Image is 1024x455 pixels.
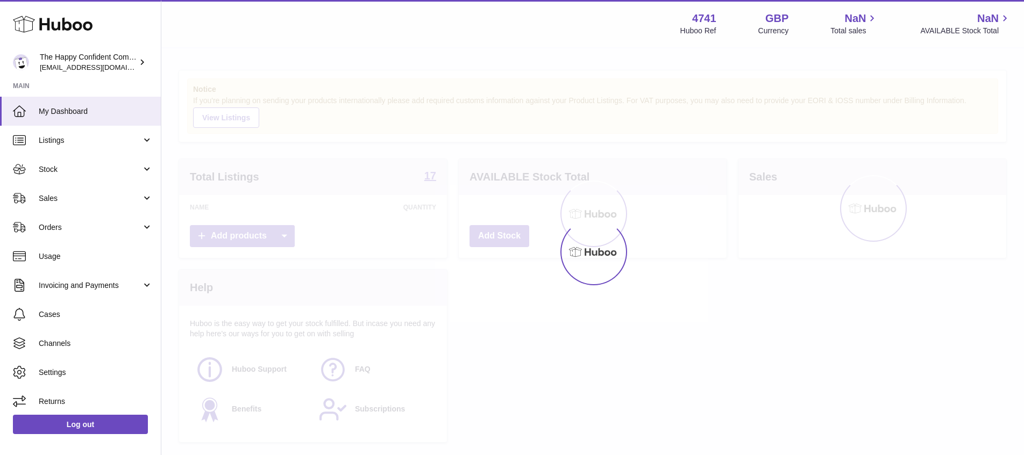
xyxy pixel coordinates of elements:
span: Orders [39,222,141,233]
strong: GBP [765,11,788,26]
a: Log out [13,415,148,434]
span: Sales [39,193,141,204]
a: NaN AVAILABLE Stock Total [920,11,1011,36]
span: [EMAIL_ADDRESS][DOMAIN_NAME] [40,63,158,71]
span: Invoicing and Payments [39,280,141,291]
span: Cases [39,309,153,320]
span: Settings [39,367,153,378]
img: contact@happyconfident.com [13,54,29,70]
div: The Happy Confident Company [40,52,137,73]
div: Huboo Ref [680,26,716,36]
span: Listings [39,135,141,146]
span: Stock [39,164,141,175]
span: Total sales [830,26,878,36]
span: NaN [977,11,999,26]
strong: 4741 [692,11,716,26]
span: Channels [39,338,153,349]
span: My Dashboard [39,106,153,117]
a: NaN Total sales [830,11,878,36]
span: NaN [844,11,866,26]
span: Returns [39,396,153,407]
span: AVAILABLE Stock Total [920,26,1011,36]
div: Currency [758,26,789,36]
span: Usage [39,251,153,262]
